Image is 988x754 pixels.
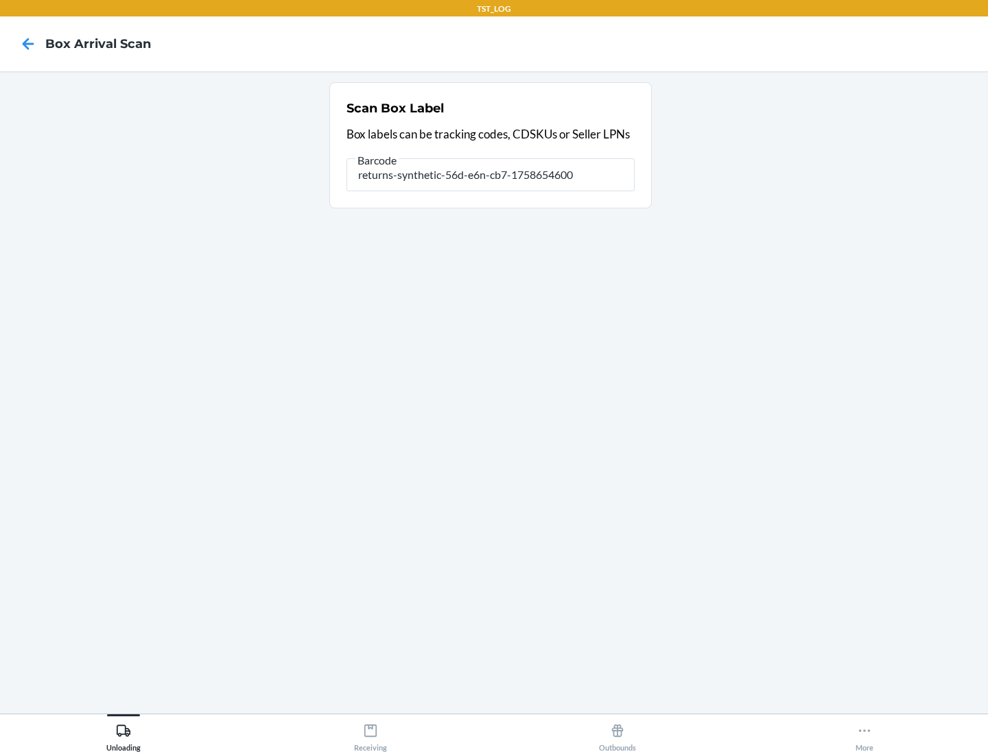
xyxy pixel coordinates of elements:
p: Box labels can be tracking codes, CDSKUs or Seller LPNs [346,125,635,143]
span: Barcode [355,154,399,167]
button: Outbounds [494,714,741,752]
button: More [741,714,988,752]
div: Receiving [354,718,387,752]
div: Unloading [106,718,141,752]
button: Receiving [247,714,494,752]
div: Outbounds [599,718,636,752]
div: More [856,718,873,752]
input: Barcode [346,158,635,191]
h4: Box Arrival Scan [45,35,151,53]
h2: Scan Box Label [346,99,444,117]
p: TST_LOG [477,3,511,15]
